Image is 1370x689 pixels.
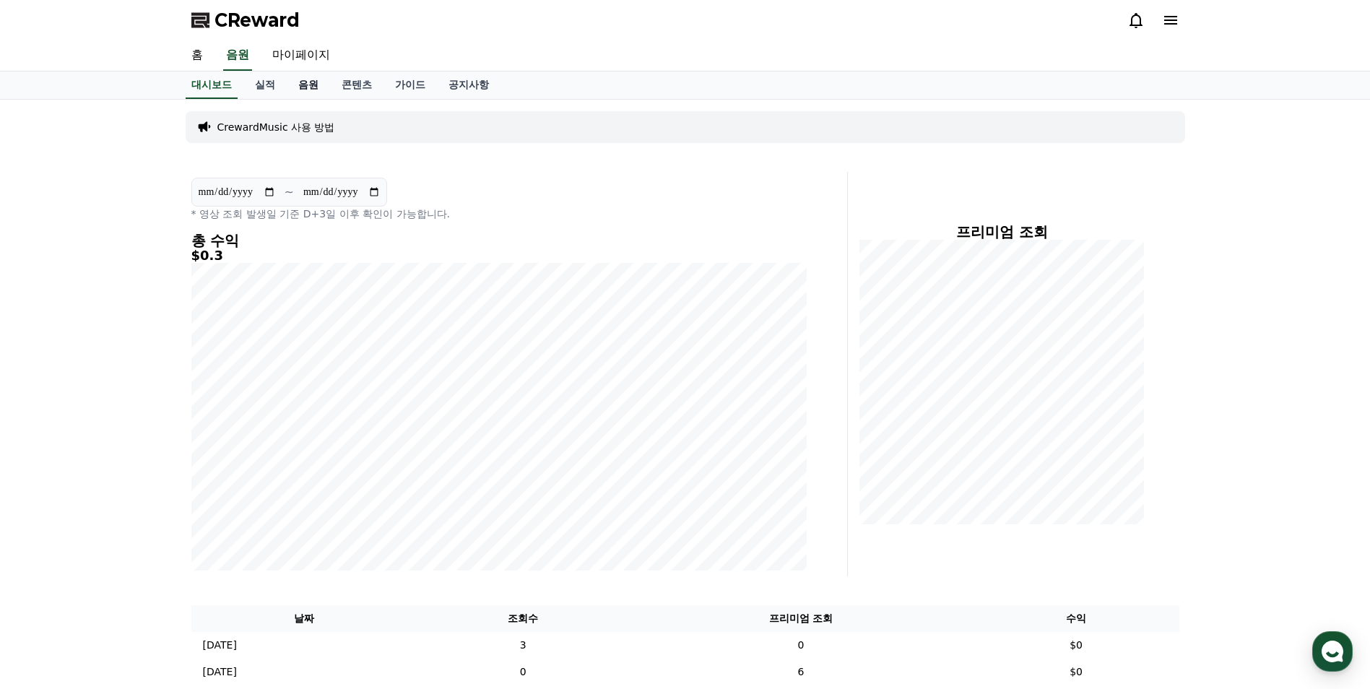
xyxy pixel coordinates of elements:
[417,659,628,685] td: 0
[974,632,1179,659] td: $0
[191,233,807,248] h4: 총 수익
[287,71,330,99] a: 음원
[191,9,300,32] a: CReward
[628,605,973,632] th: 프리미엄 조회
[243,71,287,99] a: 실적
[191,605,417,632] th: 날짜
[974,605,1179,632] th: 수익
[186,71,238,99] a: 대시보드
[628,632,973,659] td: 0
[186,458,277,494] a: 설정
[417,605,628,632] th: 조회수
[859,224,1145,240] h4: 프리미엄 조회
[180,40,214,71] a: 홈
[285,183,294,201] p: ~
[45,480,54,491] span: 홈
[437,71,500,99] a: 공지사항
[217,120,335,134] a: CrewardMusic 사용 방법
[214,9,300,32] span: CReward
[223,480,240,491] span: 설정
[974,659,1179,685] td: $0
[191,207,807,221] p: * 영상 조회 발생일 기준 D+3일 이후 확인이 가능합니다.
[628,659,973,685] td: 6
[203,638,237,653] p: [DATE]
[4,458,95,494] a: 홈
[383,71,437,99] a: 가이드
[223,40,252,71] a: 음원
[261,40,342,71] a: 마이페이지
[417,632,628,659] td: 3
[203,664,237,680] p: [DATE]
[191,248,807,263] h5: $0.3
[132,480,149,492] span: 대화
[95,458,186,494] a: 대화
[330,71,383,99] a: 콘텐츠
